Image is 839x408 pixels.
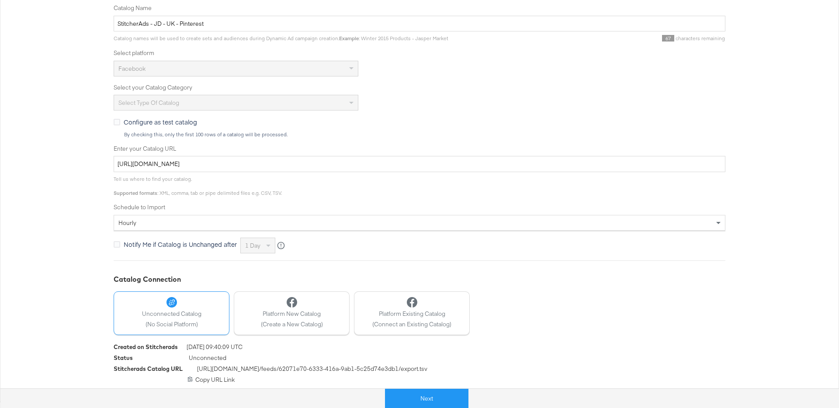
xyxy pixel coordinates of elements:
label: Select platform [114,49,725,57]
div: Stitcherads Catalog URL [114,365,183,373]
div: Status [114,354,133,362]
span: (No Social Platform) [142,320,201,328]
button: Unconnected Catalog(No Social Platform) [114,291,229,335]
input: Enter Catalog URL, e.g. http://www.example.com/products.xml [114,156,725,172]
span: [DATE] 09:40:09 UTC [187,343,243,354]
strong: Example [339,35,359,41]
span: hourly [118,219,136,227]
span: [URL][DOMAIN_NAME] /feeds/ 62071e70-6333-416a-9ab1-5c25d74e3db1 /export.tsv [197,365,427,376]
span: Unconnected Catalog [142,310,201,318]
div: Copy URL Link [114,376,725,384]
div: Select type of catalog [114,95,358,110]
span: Configure as test catalog [124,118,197,126]
span: (Create a New Catalog) [261,320,323,328]
span: Catalog names will be used to create sets and audiences during Dynamic Ad campaign creation. : Wi... [114,35,448,41]
label: Enter your Catalog URL [114,145,725,153]
span: Facebook [118,65,146,73]
div: Created on Stitcherads [114,343,178,351]
span: Tell us where to find your catalog. : XML, comma, tab or pipe delimited files e.g. CSV, TSV. [114,176,282,196]
span: (Connect an Existing Catalog) [372,320,451,328]
span: Notify Me if Catalog is Unchanged after [124,240,237,249]
span: 1 day [245,242,260,249]
span: Unconnected [189,354,226,365]
input: Name your catalog e.g. My Dynamic Product Catalog [114,16,725,32]
label: Schedule to Import [114,203,725,211]
div: characters remaining [448,35,725,42]
span: Platform New Catalog [261,310,323,318]
button: Platform New Catalog(Create a New Catalog) [234,291,350,335]
label: Catalog Name [114,4,725,12]
div: Catalog Connection [114,274,725,284]
span: Platform Existing Catalog [372,310,451,318]
span: 67 [662,35,674,41]
div: By checking this, only the first 100 rows of a catalog will be processed. [124,131,725,138]
button: Platform Existing Catalog(Connect an Existing Catalog) [354,291,470,335]
label: Select your Catalog Category [114,83,725,92]
strong: Supported formats [114,190,157,196]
